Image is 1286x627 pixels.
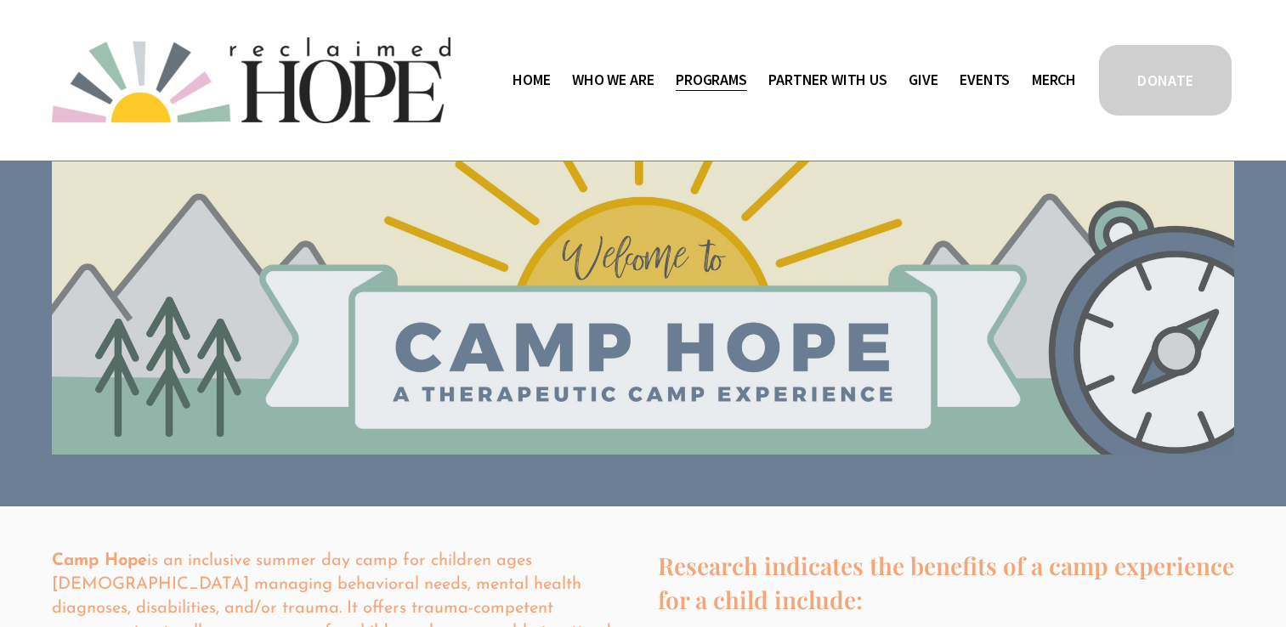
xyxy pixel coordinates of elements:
[658,549,1235,618] h4: Research indicates the benefits of a camp experience for a child include:
[572,66,654,93] a: folder dropdown
[960,66,1010,93] a: Events
[572,68,654,93] span: Who We Are
[909,66,938,93] a: Give
[768,68,887,93] span: Partner With Us
[1032,66,1076,93] a: Merch
[1096,42,1234,118] a: DONATE
[676,68,747,93] span: Programs
[676,66,747,93] a: folder dropdown
[52,552,147,569] strong: Camp Hope
[513,66,550,93] a: Home
[52,37,450,123] img: Reclaimed Hope Initiative
[768,66,887,93] a: folder dropdown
